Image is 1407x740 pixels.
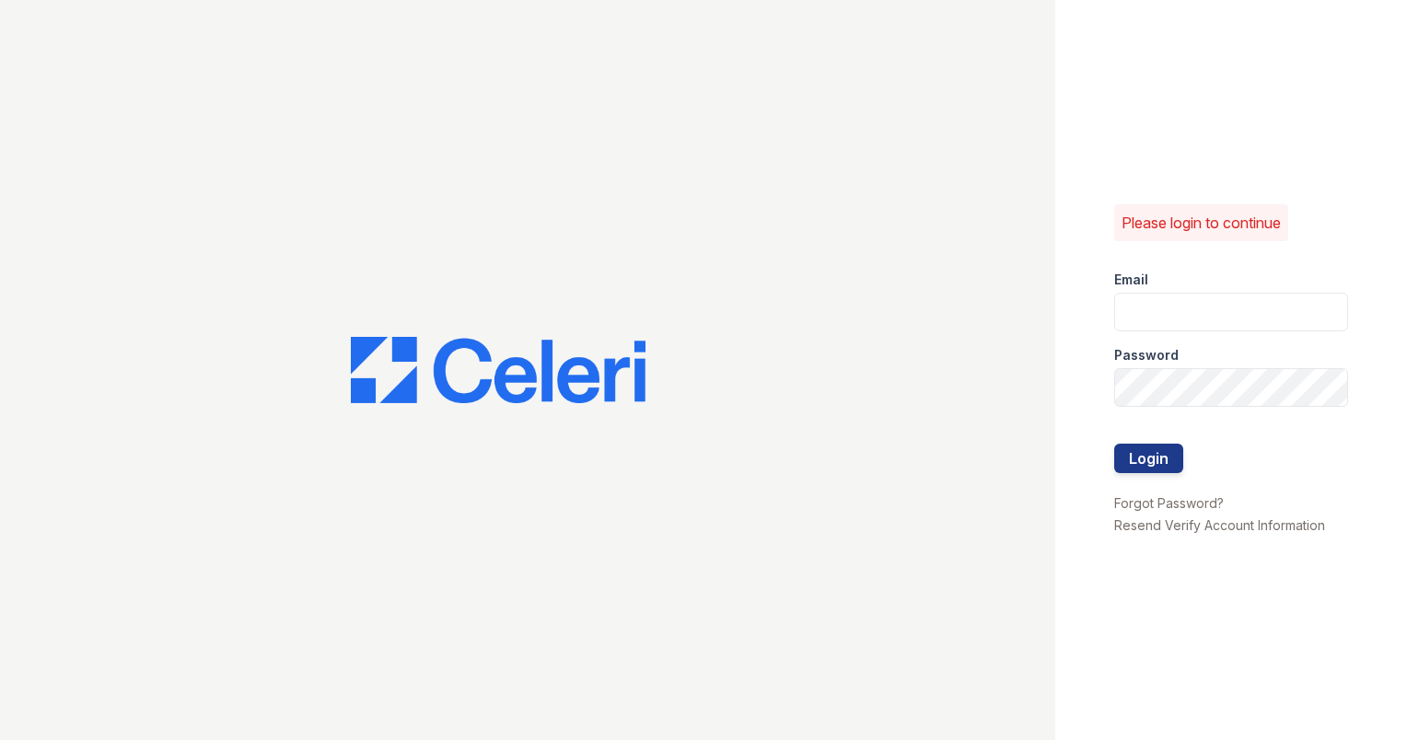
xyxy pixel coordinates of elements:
[1114,517,1325,533] a: Resend Verify Account Information
[1114,444,1183,473] button: Login
[1114,495,1224,511] a: Forgot Password?
[1114,346,1179,364] label: Password
[1114,271,1148,289] label: Email
[351,337,645,403] img: CE_Logo_Blue-a8612792a0a2168367f1c8372b55b34899dd931a85d93a1a3d3e32e68fde9ad4.png
[1122,212,1281,234] p: Please login to continue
